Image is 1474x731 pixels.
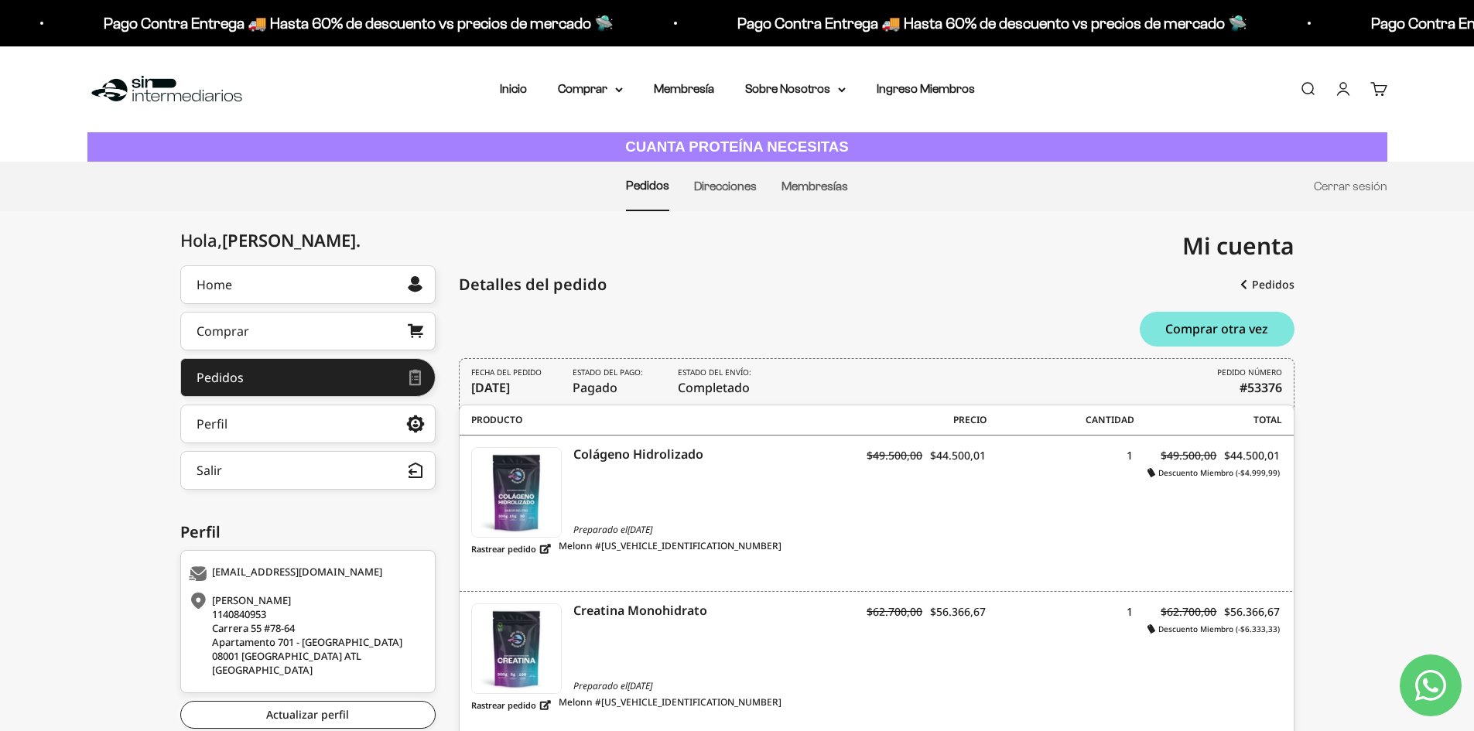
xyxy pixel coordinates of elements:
div: Comprar [197,325,249,337]
i: Descuento Miembro (-$6.333,33) [1147,623,1280,634]
strong: CUANTA PROTEÍNA NECESITAS [625,138,849,155]
span: Pagado [573,367,647,397]
div: 1 [986,603,1133,634]
span: Comprar otra vez [1165,323,1268,335]
a: Ingreso Miembros [877,82,975,95]
time: [DATE] [628,679,652,692]
a: CUANTA PROTEÍNA NECESITAS [87,132,1387,162]
span: Total [1134,413,1282,427]
div: Perfil [180,521,436,544]
a: Rastrear pedido [471,695,551,715]
span: Melonn #[US_VEHICLE_IDENTIFICATION_NUMBER] [559,695,781,715]
div: [EMAIL_ADDRESS][DOMAIN_NAME] [189,566,423,582]
a: Membresía [654,82,714,95]
a: Pedidos [626,179,669,192]
div: Hola, [180,231,361,250]
s: $62.700,00 [867,604,922,619]
time: [DATE] [471,379,510,396]
a: Inicio [500,82,527,95]
s: $49.500,00 [1161,448,1216,463]
s: $62.700,00 [1161,604,1216,619]
a: Creatina Monohidrato [471,603,562,694]
a: Home [180,265,436,304]
a: Actualizar perfil [180,701,436,729]
img: Colágeno Hidrolizado [472,448,561,537]
time: [DATE] [628,523,652,536]
div: Home [197,278,232,291]
a: Cerrar sesión [1314,179,1387,193]
div: [PERSON_NAME] 1140840953 Carrera 55 #78-64 Apartamento 701 - [GEOGRAPHIC_DATA] 08001 [GEOGRAPHIC_... [189,593,423,677]
a: Colágeno Hidrolizado [471,447,562,538]
i: FECHA DEL PEDIDO [471,367,542,378]
span: Cantidad [987,413,1134,427]
span: $56.366,67 [930,604,986,619]
i: Estado del envío: [678,367,751,378]
span: Mi cuenta [1182,230,1294,261]
span: Precio [840,413,987,427]
span: . [356,228,361,251]
span: Producto [471,413,840,427]
div: Salir [197,464,222,477]
i: PEDIDO NÚMERO [1217,367,1282,378]
p: Pago Contra Entrega 🚚 Hasta 60% de descuento vs precios de mercado 🛸 [630,11,1140,36]
a: Rastrear pedido [471,539,551,558]
span: Melonn #[US_VEHICLE_IDENTIFICATION_NUMBER] [559,539,781,558]
div: Detalles del pedido [459,273,607,296]
img: Creatina Monohidrato [472,604,561,693]
a: Direcciones [694,179,757,193]
span: $56.366,67 [1224,604,1280,619]
a: Colágeno Hidrolizado [573,447,838,461]
i: Descuento Miembro (-$4.999,99) [1147,467,1280,478]
span: $44.500,01 [1224,448,1280,463]
span: Preparado el [471,679,839,693]
b: #53376 [1240,378,1282,397]
summary: Comprar [558,79,623,99]
span: [PERSON_NAME] [222,228,361,251]
i: Estado del pago: [573,367,643,378]
button: Comprar otra vez [1140,312,1294,347]
span: $44.500,01 [930,448,986,463]
a: Membresías [781,179,848,193]
div: Perfil [197,418,227,430]
a: Pedidos [180,358,436,397]
a: Comprar [180,312,436,350]
a: Pedidos [1240,271,1294,299]
a: Creatina Monohidrato [573,603,838,617]
button: Salir [180,451,436,490]
div: Pedidos [197,371,244,384]
div: 1 [986,447,1133,478]
a: Perfil [180,405,436,443]
span: Completado [678,367,755,397]
summary: Sobre Nosotros [745,79,846,99]
span: Preparado el [471,523,839,537]
s: $49.500,00 [867,448,922,463]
